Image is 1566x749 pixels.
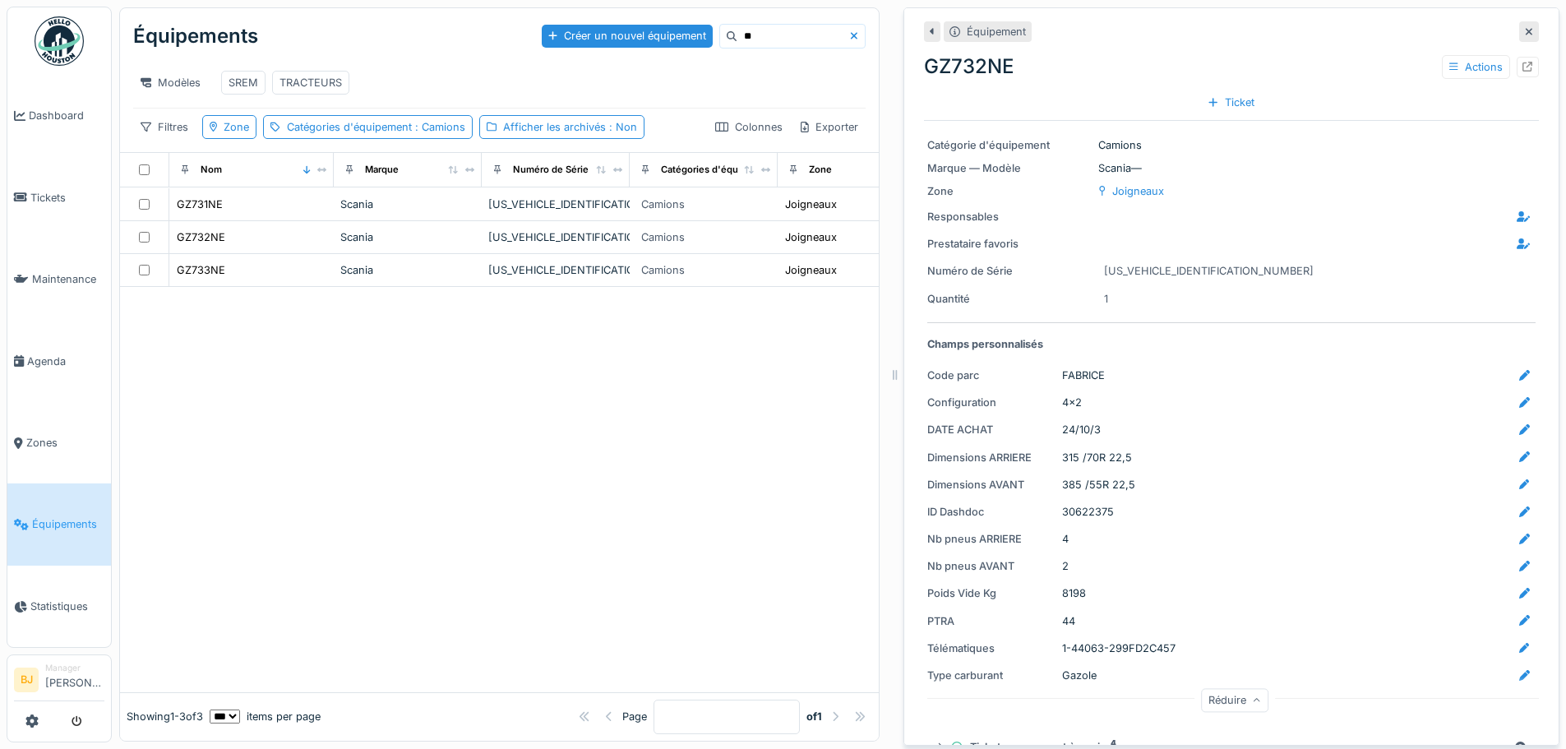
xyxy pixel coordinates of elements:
div: Dimensions AVANT [927,477,1056,492]
div: Zone [224,119,249,135]
span: : Camions [412,121,465,133]
div: Équipements [133,15,258,58]
div: Zone [927,183,1092,199]
div: [US_VEHICLE_IDENTIFICATION_NUMBER] [1104,263,1314,279]
div: Actions [1442,55,1510,79]
div: Équipement [967,24,1026,39]
div: Ticket [1202,91,1260,113]
div: GZ732NE [924,52,1539,81]
li: BJ [14,668,39,692]
div: 2 [1062,558,1069,574]
div: Numéro de Série [513,164,589,178]
div: GZ733NE [177,262,225,278]
span: Maintenance [32,271,104,287]
div: 385 /55R 22,5 [1062,477,1135,492]
div: Prestataire favoris [927,236,1056,252]
strong: Champs personnalisés [927,336,1043,352]
div: 44 [1062,613,1075,629]
div: 4x2 [1062,395,1082,410]
a: Maintenance [7,238,111,320]
div: Showing 1 - 3 of 3 [127,709,203,724]
div: Joigneaux [1112,183,1164,199]
strong: of 1 [806,709,822,724]
span: : Non [606,121,637,133]
div: Modèles [133,71,208,95]
span: Statistiques [30,599,104,614]
a: Dashboard [7,75,111,156]
img: Badge_color-CXgf-gQk.svg [35,16,84,66]
div: Scania [340,229,475,245]
span: Dashboard [29,108,104,123]
div: 4 [1062,531,1069,547]
div: [US_VEHICLE_IDENTIFICATION_NUMBER] [488,196,623,212]
li: [PERSON_NAME] [45,662,104,697]
div: Code parc [927,368,1056,383]
div: TRACTEURS [279,75,342,90]
div: Poids Vide Kg [927,585,1056,601]
div: Nb pneus ARRIERE [927,531,1056,547]
div: Joigneaux [785,196,837,212]
a: Statistiques [7,566,111,647]
div: Filtres [133,115,196,139]
div: [US_VEHICLE_IDENTIFICATION_NUMBER] [488,262,623,278]
div: Joigneaux [785,229,837,245]
span: Zones [26,435,104,451]
div: Marque — Modèle [927,160,1092,176]
div: Configuration [927,395,1056,410]
div: Camions [641,196,685,212]
div: Responsables [927,209,1056,224]
div: GZ731NE [177,196,223,212]
div: [US_VEHICLE_IDENTIFICATION_NUMBER] [488,229,623,245]
a: Zones [7,402,111,483]
div: 30622375 [1062,504,1114,520]
div: 1-44063-299FD2C457 [1062,640,1176,656]
div: Dimensions ARRIERE [927,450,1056,465]
div: Nb pneus AVANT [927,558,1056,574]
div: Numéro de Série [927,263,1092,279]
div: Colonnes [708,115,790,139]
div: Gazole [1062,668,1097,683]
div: Quantité [927,291,1092,307]
div: Page [622,709,647,724]
div: Exporter [793,115,866,139]
div: Catégories d'équipement [661,164,775,178]
div: SREM [229,75,258,90]
div: DATE ACHAT [927,422,1056,437]
div: Marque [365,164,399,178]
div: Afficher les archivés [503,119,637,135]
div: Camions [641,262,685,278]
div: Camions [641,229,685,245]
span: Équipements [32,516,104,532]
div: ID Dashdoc [927,504,1056,520]
span: Tickets [30,190,104,206]
div: FABRICE [1062,368,1105,383]
div: 315 /70R 22,5 [1062,450,1132,465]
div: Joigneaux [785,262,837,278]
div: Scania [340,262,475,278]
div: GZ732NE [177,229,225,245]
div: Nom [201,164,222,178]
div: Scania [340,196,475,212]
div: 1 [1104,291,1108,307]
div: 24/10/3 [1062,422,1101,437]
a: BJ Manager[PERSON_NAME] [14,662,104,701]
div: PTRA [927,613,1056,629]
div: items per page [210,709,321,724]
a: Agenda [7,320,111,401]
span: Agenda [27,354,104,369]
div: Scania — [927,160,1536,176]
a: Tickets [7,156,111,238]
div: Télématiques [927,640,1056,656]
a: Équipements [7,483,111,565]
div: Camions [927,137,1536,153]
div: Catégories d'équipement [287,119,465,135]
div: 8198 [1062,585,1086,601]
div: Créer un nouvel équipement [542,25,713,47]
div: Réduire [1201,688,1268,712]
div: Catégorie d'équipement [927,137,1092,153]
div: Zone [809,164,832,178]
div: Type carburant [927,668,1056,683]
div: Manager [45,662,104,674]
